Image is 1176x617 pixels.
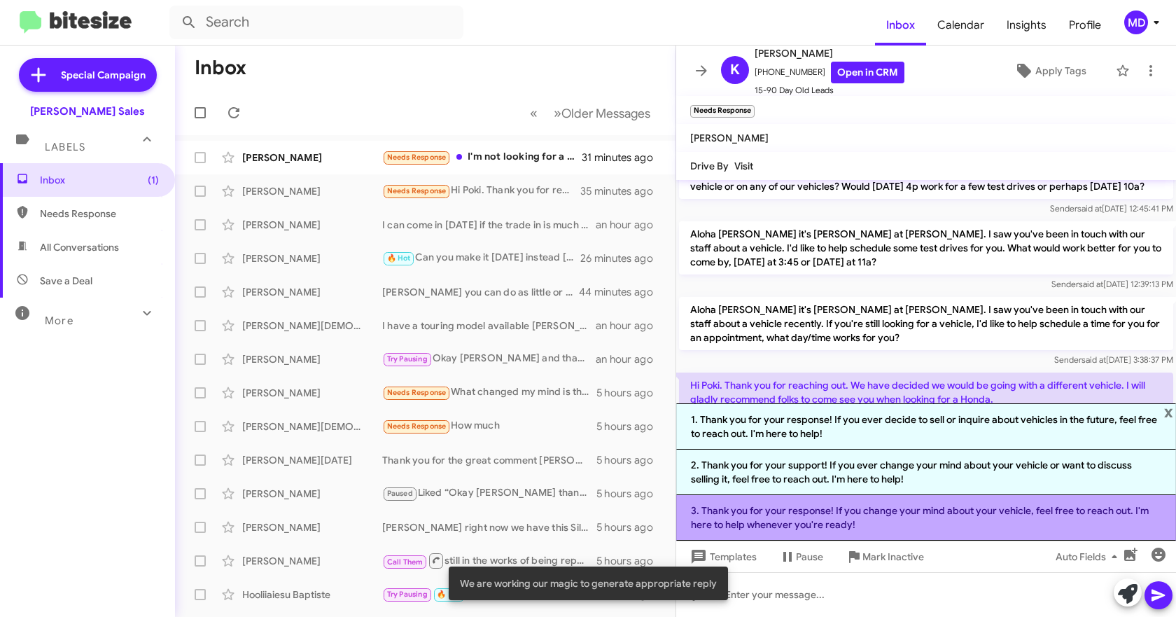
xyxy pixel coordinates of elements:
span: K [730,59,740,81]
span: [PERSON_NAME] [755,45,904,62]
span: Drive By [690,160,729,172]
span: More [45,314,73,327]
div: 31 minutes ago [582,151,664,165]
div: Thank you for the great comment [PERSON_NAME]. Would you mind sharing with me what stopped you fr... [382,453,596,467]
div: [PERSON_NAME] Sales [30,104,145,118]
span: [PHONE_NUMBER] [755,62,904,83]
button: Templates [676,544,768,569]
span: Mark Inactive [862,544,924,569]
span: Pause [796,544,823,569]
div: [PERSON_NAME] [242,554,382,568]
span: Apply Tags [1035,58,1086,83]
div: [PERSON_NAME] [242,151,382,165]
div: MD [1124,11,1148,34]
span: 🔥 Hot [387,254,411,263]
button: Auto Fields [1044,544,1134,569]
div: [PERSON_NAME] [242,184,382,198]
p: Hi Poki. Thank you for reaching out. We have decided we would be going with a different vehicle. ... [679,373,1173,412]
span: Visit [734,160,753,172]
span: Older Messages [561,106,650,121]
div: [PERSON_NAME] you can do as little or as big as you want depending on your qualification. Why don... [382,285,580,299]
div: What changed my mind is that it's GM built. [382,384,596,401]
div: [PERSON_NAME] [242,487,382,501]
span: Needs Response [387,388,447,397]
button: Apply Tags [990,58,1109,83]
div: 5 hours ago [596,420,664,434]
div: [PERSON_NAME] right now we have this Silverado that should be able to pull a boat. Are you able t... [382,520,596,534]
a: Special Campaign [19,58,157,92]
li: 1. Thank you for your response! If you ever decide to sell or inquire about vehicles in the futur... [676,403,1176,450]
span: said at [1079,279,1103,289]
span: Needs Response [387,422,447,431]
div: Can you make it [DATE] instead [PERSON_NAME]? We are expecting a busy weekend and I want you to h... [382,250,580,266]
div: I can come in [DATE] if the trade in is much higher [382,218,596,232]
span: Sender [DATE] 12:39:13 PM [1051,279,1173,289]
input: Search [169,6,463,39]
div: 5 hours ago [596,453,664,467]
div: 5 hours ago [596,487,664,501]
div: Okay Hooliiaiesu what time [DATE] is good for you that I should let [PERSON_NAME] know you’re coo... [382,586,596,602]
div: 26 minutes ago [580,251,664,265]
div: [PERSON_NAME] [242,251,382,265]
div: [PERSON_NAME] [242,285,382,299]
span: Try Pausing [387,354,428,363]
span: Special Campaign [61,68,146,82]
button: Mark Inactive [834,544,935,569]
p: Aloha [PERSON_NAME] it's [PERSON_NAME] at [PERSON_NAME]. I saw you've been in touch with our staf... [679,221,1173,275]
div: 35 minutes ago [580,184,664,198]
button: Pause [768,544,834,569]
a: Calendar [926,5,995,46]
span: [PERSON_NAME] [690,132,769,144]
div: 44 minutes ago [580,285,664,299]
span: (1) [148,173,159,187]
div: [PERSON_NAME] [242,218,382,232]
span: x [1164,403,1173,420]
span: Needs Response [387,186,447,195]
div: an hour ago [596,352,664,366]
a: Insights [995,5,1058,46]
p: Aloha [PERSON_NAME] it's [PERSON_NAME] at [PERSON_NAME]. I saw you've been in touch with our staf... [679,297,1173,350]
div: [PERSON_NAME] [242,352,382,366]
div: Hi Poki. Thank you for reaching out. We have decided we would be going with a different vehicle. ... [382,183,580,199]
span: 15-90 Day Old Leads [755,83,904,97]
span: « [530,104,538,122]
button: MD [1112,11,1161,34]
div: Hooliiaiesu Baptiste [242,588,382,602]
li: 2. Thank you for your support! If you ever change your mind about your vehicle or want to discuss... [676,450,1176,495]
a: Inbox [875,5,926,46]
div: still in the works of being repaired [PERSON_NAME]. Here are other lexus that you might be intere... [382,552,596,569]
div: I have a touring model available [PERSON_NAME]. Would you like to come down to secure it? [382,319,596,333]
span: Labels [45,141,85,153]
span: Needs Response [40,207,159,221]
div: 5 hours ago [596,386,664,400]
div: [PERSON_NAME][DEMOGRAPHIC_DATA] [242,319,382,333]
div: [PERSON_NAME][DATE] [242,453,382,467]
span: Try Pausing [387,590,428,599]
div: How much [382,418,596,434]
span: Paused [387,489,413,498]
span: All Conversations [40,240,119,254]
span: Sender [DATE] 3:38:37 PM [1054,354,1173,365]
span: We are working our magic to generate appropriate reply [460,576,717,590]
div: [PERSON_NAME] [242,386,382,400]
span: Call Them [387,557,423,567]
div: [PERSON_NAME] [242,520,382,534]
span: Sender [DATE] 12:45:41 PM [1050,203,1173,214]
button: Previous [521,99,546,127]
small: Needs Response [690,105,755,118]
div: 5 hours ago [596,520,664,534]
h1: Inbox [195,57,246,79]
a: Profile [1058,5,1112,46]
span: Auto Fields [1056,544,1123,569]
span: Save a Deal [40,274,92,288]
button: Next [545,99,659,127]
div: an hour ago [596,319,664,333]
span: Templates [687,544,757,569]
span: said at [1077,203,1102,214]
a: Open in CRM [831,62,904,83]
span: said at [1081,354,1106,365]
